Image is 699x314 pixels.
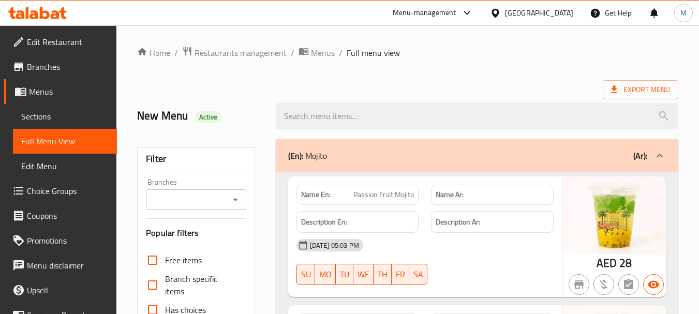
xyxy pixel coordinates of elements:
[29,85,109,98] span: Menus
[597,253,617,273] span: AED
[288,148,303,163] b: (En):
[174,47,178,59] li: /
[195,47,287,59] span: Restaurants management
[611,83,670,96] span: Export Menu
[396,267,405,282] span: FR
[21,160,109,172] span: Edit Menu
[27,210,109,222] span: Coupons
[137,47,170,59] a: Home
[195,111,222,123] div: Active
[296,264,315,285] button: SU
[339,47,343,59] li: /
[311,47,335,59] span: Menus
[618,274,639,295] button: Not has choices
[301,189,331,200] strong: Name En:
[21,110,109,123] span: Sections
[340,267,349,282] span: TU
[353,264,374,285] button: WE
[4,178,117,203] a: Choice Groups
[569,274,589,295] button: Not branch specific item
[146,148,246,170] div: Filter
[13,129,117,154] a: Full Menu View
[619,253,632,273] span: 28
[27,36,109,48] span: Edit Restaurant
[13,154,117,178] a: Edit Menu
[137,46,678,59] nav: breadcrumb
[165,254,202,266] span: Free items
[336,264,353,285] button: TU
[27,234,109,247] span: Promotions
[27,61,109,73] span: Branches
[393,7,456,19] div: Menu-management
[137,108,263,124] h2: New Menu
[276,103,678,129] input: search
[27,259,109,272] span: Menu disclaimer
[21,135,109,147] span: Full Menu View
[301,267,311,282] span: SU
[306,241,363,250] span: [DATE] 05:03 PM
[374,264,392,285] button: TH
[276,139,678,172] div: (En): Mojito(Ar):
[195,112,222,122] span: Active
[505,7,573,19] div: [GEOGRAPHIC_DATA]
[301,216,347,229] strong: Description En:
[392,264,409,285] button: FR
[228,192,243,207] button: Open
[165,273,237,297] span: Branch specific items
[358,267,369,282] span: WE
[378,267,388,282] span: TH
[593,274,614,295] button: Purchased item
[643,274,664,295] button: Available
[4,278,117,303] a: Upsell
[633,148,647,163] b: (Ar):
[347,47,400,59] span: Full menu view
[4,54,117,79] a: Branches
[319,267,332,282] span: MO
[353,189,414,200] span: Passion Fruit Mojito
[436,216,480,229] strong: Description Ar:
[562,176,666,254] img: mmw_638928649601435232
[680,7,687,19] span: M
[291,47,294,59] li: /
[4,228,117,253] a: Promotions
[409,264,427,285] button: SA
[4,203,117,228] a: Coupons
[413,267,423,282] span: SA
[603,80,678,99] span: Export Menu
[27,185,109,197] span: Choice Groups
[13,104,117,129] a: Sections
[146,227,246,239] h3: Popular filters
[182,46,287,59] a: Restaurants management
[4,253,117,278] a: Menu disclaimer
[27,284,109,296] span: Upsell
[4,79,117,104] a: Menus
[299,46,335,59] a: Menus
[4,29,117,54] a: Edit Restaurant
[288,149,327,162] p: Mojito
[315,264,336,285] button: MO
[436,189,464,200] strong: Name Ar:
